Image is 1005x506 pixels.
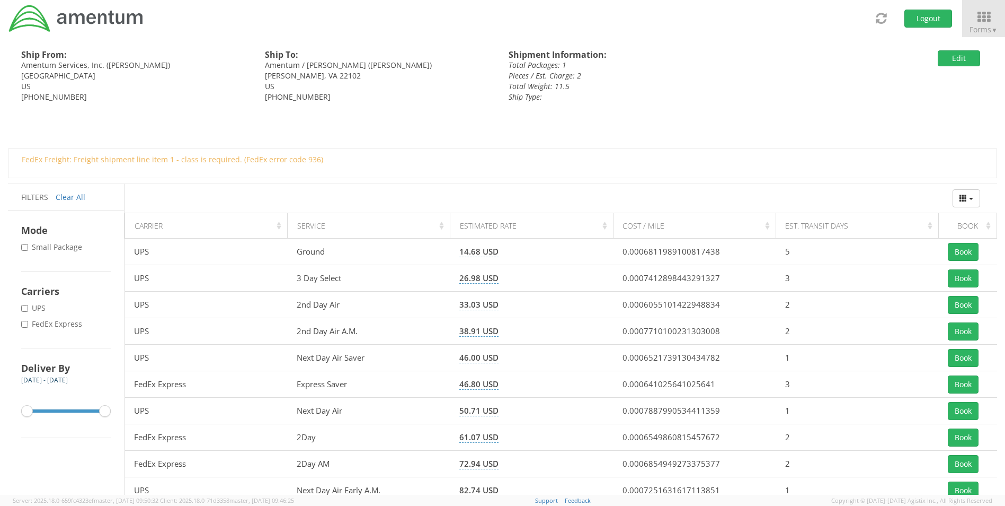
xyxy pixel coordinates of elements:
[14,154,988,165] div: FedEx Freight: Freight shipment line item 1 - class is required. (FedEx error code 936)
[21,303,48,313] label: UPS
[21,305,28,312] input: UPS
[785,221,935,231] div: Est. Transit Days
[509,92,817,102] div: Ship Type:
[21,285,111,298] h4: Carriers
[613,477,776,504] td: 0.0007251631617113851
[613,451,776,477] td: 0.0006854949273375377
[948,482,979,500] button: Book
[94,496,158,504] span: master, [DATE] 09:50:32
[229,496,294,504] span: master, [DATE] 09:46:25
[21,92,249,102] div: [PHONE_NUMBER]
[509,71,817,81] div: Pieces / Est. Charge: 2
[613,239,776,265] td: 0.0006811989100817438
[948,349,979,367] button: Book
[21,321,28,328] input: FedEx Express
[8,4,145,33] img: dyn-intl-logo-049831509241104b2a82.png
[776,398,938,424] td: 1
[288,318,450,345] td: 2nd Day Air A.M.
[265,60,493,71] div: Amentum / [PERSON_NAME] ([PERSON_NAME])
[265,92,493,102] div: [PHONE_NUMBER]
[613,265,776,292] td: 0.0007412898443291327
[776,292,938,318] td: 2
[509,50,817,60] h4: Shipment Information:
[21,71,249,81] div: [GEOGRAPHIC_DATA]
[297,221,447,231] div: Service
[613,424,776,451] td: 0.0006549860815457672
[622,221,772,231] div: Cost / Mile
[125,477,288,504] td: UPS
[288,345,450,371] td: Next Day Air Saver
[904,10,952,28] button: Logout
[948,429,979,447] button: Book
[613,398,776,424] td: 0.0007887990534411359
[459,246,499,257] span: 14.68 USD
[125,424,288,451] td: FedEx Express
[459,299,499,310] span: 33.03 USD
[831,496,992,505] span: Copyright © [DATE]-[DATE] Agistix Inc., All Rights Reserved
[948,296,979,314] button: Book
[459,326,499,337] span: 38.91 USD
[288,371,450,398] td: Express Saver
[776,318,938,345] td: 2
[613,292,776,318] td: 0.0006055101422948834
[288,398,450,424] td: Next Day Air
[938,50,980,66] button: Edit
[288,451,450,477] td: 2Day AM
[776,477,938,504] td: 1
[613,318,776,345] td: 0.0007710100231303008
[288,292,450,318] td: 2nd Day Air
[160,496,294,504] span: Client: 2025.18.0-71d3358
[125,345,288,371] td: UPS
[776,424,938,451] td: 2
[459,485,499,496] span: 82.74 USD
[948,455,979,473] button: Book
[21,192,48,202] span: Filters
[56,192,85,202] a: Clear All
[288,265,450,292] td: 3 Day Select
[459,432,499,443] span: 61.07 USD
[135,221,284,231] div: Carrier
[21,319,84,329] label: FedEx Express
[21,242,84,252] label: Small Package
[21,376,68,385] span: [DATE] - [DATE]
[970,24,998,34] span: Forms
[125,318,288,345] td: UPS
[953,189,980,207] button: Columns
[776,265,938,292] td: 3
[509,81,817,92] div: Total Weight: 11.5
[21,50,249,60] h4: Ship From:
[509,60,817,71] div: Total Packages: 1
[565,496,591,504] a: Feedback
[948,322,979,341] button: Book
[288,477,450,504] td: Next Day Air Early A.M.
[459,458,499,469] span: 72.94 USD
[991,25,998,34] span: ▼
[948,269,979,287] button: Book
[265,50,493,60] h4: Ship To:
[459,352,499,363] span: 46.00 USD
[21,60,249,71] div: Amentum Services, Inc. ([PERSON_NAME])
[21,224,111,237] h4: Mode
[776,451,938,477] td: 2
[265,71,493,81] div: [PERSON_NAME], VA 22102
[948,376,979,394] button: Book
[459,273,499,284] span: 26.98 USD
[13,496,158,504] span: Server: 2025.18.0-659fc4323ef
[21,244,28,251] input: Small Package
[288,239,450,265] td: Ground
[125,239,288,265] td: UPS
[21,362,111,374] h4: Deliver By
[125,371,288,398] td: FedEx Express
[613,371,776,398] td: 0.000641025641025641
[460,221,610,231] div: Estimated Rate
[613,345,776,371] td: 0.0006521739130434782
[459,405,499,416] span: 50.71 USD
[125,292,288,318] td: UPS
[125,265,288,292] td: UPS
[948,243,979,261] button: Book
[948,402,979,420] button: Book
[776,345,938,371] td: 1
[535,496,558,504] a: Support
[776,239,938,265] td: 5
